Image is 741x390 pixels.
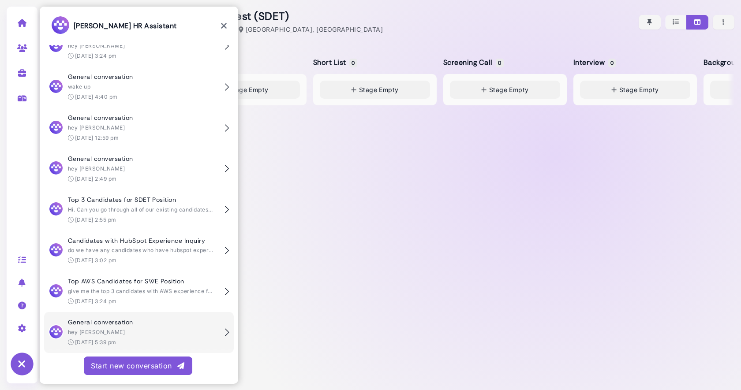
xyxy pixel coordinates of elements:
[229,85,269,94] span: Stage Empty
[68,319,213,326] h4: General conversation
[443,58,502,67] h5: Screening Call
[75,339,116,345] time: [DATE] 5:39 pm
[313,58,356,67] h5: Short List
[68,165,125,172] span: hey [PERSON_NAME]
[359,85,399,94] span: Stage Empty
[68,288,313,294] span: give me the top 3 candidates with AWS experience for the SWE job. consider all candidates
[68,329,125,335] span: hey [PERSON_NAME]
[68,83,90,90] span: wake up
[75,134,119,141] time: [DATE] 12:59 pm
[349,59,357,67] span: 0
[75,93,118,100] time: [DATE] 4:40 pm
[75,52,117,59] time: [DATE] 3:24 pm
[75,216,116,223] time: [DATE] 2:55 pm
[75,257,117,264] time: [DATE] 3:02 pm
[91,360,185,371] div: Start new conversation
[68,278,213,285] h4: Top AWS Candidates for SWE Position
[489,85,529,94] span: Stage Empty
[68,206,369,213] span: Hi. Can you go through all of our existing candidates and find the top 3 who might be a good fit ...
[496,59,503,67] span: 0
[75,175,117,182] time: [DATE] 2:49 pm
[573,58,614,67] h5: Interview
[68,73,213,81] h4: General conversation
[84,357,192,375] button: Start new conversation
[68,247,226,253] span: do we have any candidates who have hubspot experience?
[68,155,213,163] h4: General conversation
[51,15,176,36] h3: [PERSON_NAME] HR Assistant
[68,237,213,245] h4: Candidates with HubSpot Experience Inquiry
[68,124,125,131] span: hey [PERSON_NAME]
[608,59,616,67] span: 0
[75,298,117,305] time: [DATE] 3:24 pm
[619,85,659,94] span: Stage Empty
[68,196,213,204] h4: Top 3 Candidates for SDET Position
[239,25,383,34] div: [GEOGRAPHIC_DATA], [GEOGRAPHIC_DATA]
[68,114,213,122] h4: General conversation
[68,42,125,49] span: hey [PERSON_NAME]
